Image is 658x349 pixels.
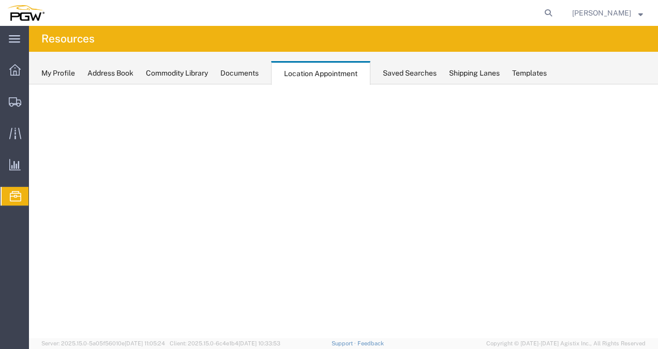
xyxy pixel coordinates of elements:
[41,26,95,52] h4: Resources
[449,68,500,79] div: Shipping Lanes
[125,340,165,346] span: [DATE] 11:05:24
[170,340,280,346] span: Client: 2025.15.0-6c4e1b4
[87,68,133,79] div: Address Book
[383,68,437,79] div: Saved Searches
[7,5,44,21] img: logo
[271,61,370,85] div: Location Appointment
[486,339,646,348] span: Copyright © [DATE]-[DATE] Agistix Inc., All Rights Reserved
[41,68,75,79] div: My Profile
[332,340,357,346] a: Support
[146,68,208,79] div: Commodity Library
[357,340,384,346] a: Feedback
[41,340,165,346] span: Server: 2025.15.0-5a05f56010e
[572,7,644,19] button: [PERSON_NAME]
[29,84,658,338] iframe: FS Legacy Container
[512,68,547,79] div: Templates
[572,7,631,19] span: Adrian Castro
[220,68,259,79] div: Documents
[238,340,280,346] span: [DATE] 10:33:53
